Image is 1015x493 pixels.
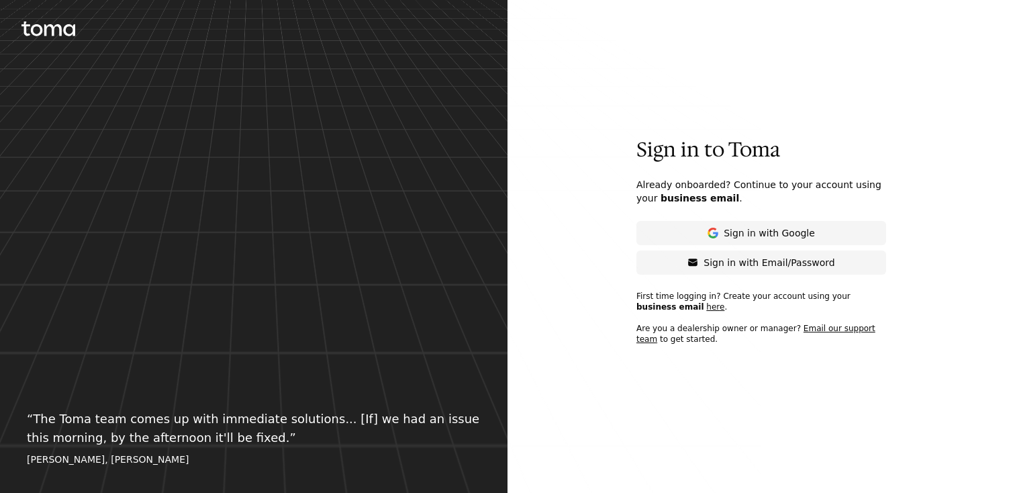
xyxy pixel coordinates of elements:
[636,291,886,355] p: First time logging in? Create your account using your . Are you a dealership owner or manager? to...
[724,226,815,240] p: Sign in with Google
[636,302,704,312] span: business email
[636,324,875,344] a: Email our support team
[636,251,886,275] button: Sign in with Email/Password
[706,302,724,312] a: here
[661,193,739,204] span: business email
[27,410,481,447] p: “ The Toma team comes up with immediate solutions... [If] we had an issue this morning, by the af...
[636,221,886,245] button: Sign in with Google
[704,256,834,269] p: Sign in with Email/Password
[27,453,481,466] footer: [PERSON_NAME], [PERSON_NAME]
[636,138,886,162] p: Sign in to Toma
[636,178,886,205] p: Already onboarded? Continue to your account using your .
